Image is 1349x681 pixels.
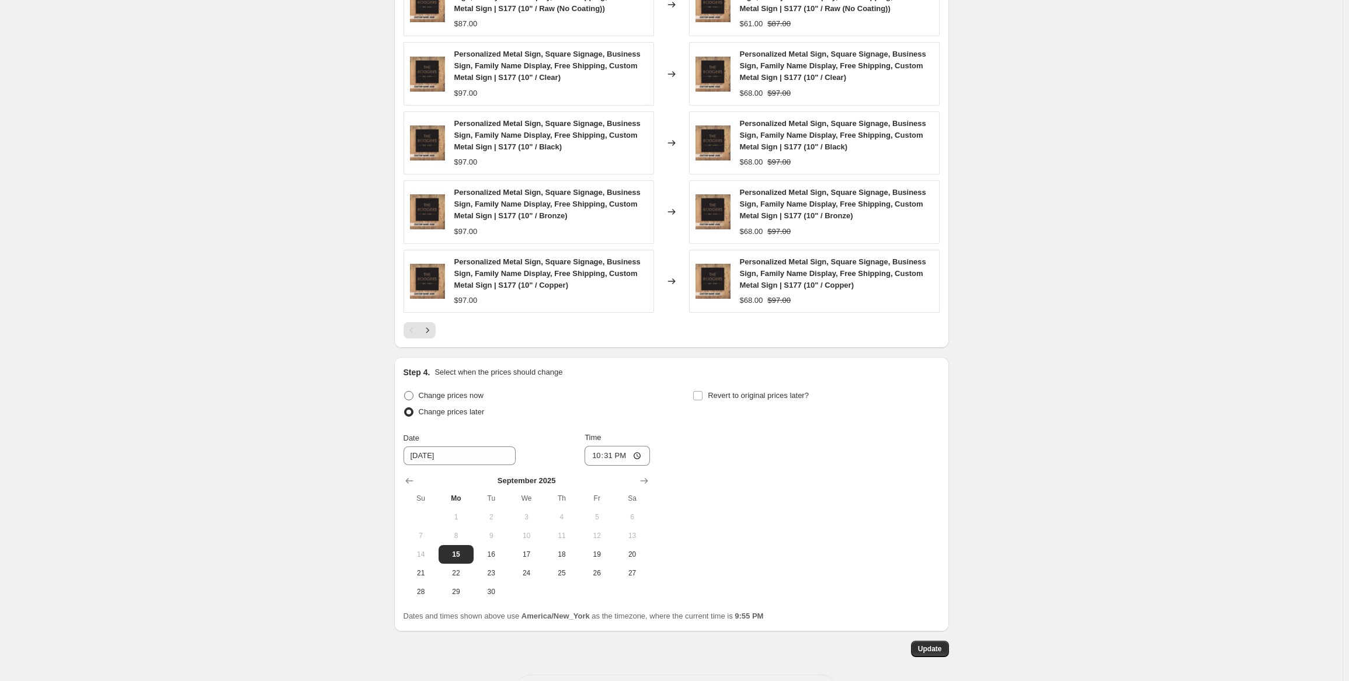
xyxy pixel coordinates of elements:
[513,550,539,559] span: 17
[419,322,436,338] button: Next
[454,50,641,82] span: Personalized Metal Sign, Square Signage, Business Sign, Family Name Display, Free Shipping, Custo...
[474,564,509,582] button: Tuesday September 23 2025
[544,564,579,582] button: Thursday September 25 2025
[696,57,731,92] img: il_fullxfull.4488497606_2dpg_d2658c9b-680d-49aa-959f-e88b49490931_80x.jpg
[584,550,610,559] span: 19
[579,526,614,545] button: Friday September 12 2025
[474,508,509,526] button: Tuesday September 2 2025
[740,257,926,289] span: Personalized Metal Sign, Square Signage, Business Sign, Family Name Display, Free Shipping, Custo...
[614,545,649,564] button: Saturday September 20 2025
[443,568,469,578] span: 22
[740,295,763,306] div: $68.00
[579,564,614,582] button: Friday September 26 2025
[443,550,469,559] span: 15
[404,322,436,338] nav: Pagination
[513,494,539,503] span: We
[478,531,504,540] span: 9
[509,526,544,545] button: Wednesday September 10 2025
[585,433,601,442] span: Time
[408,568,434,578] span: 21
[408,587,434,596] span: 28
[419,391,484,400] span: Change prices now
[474,526,509,545] button: Tuesday September 9 2025
[439,582,474,601] button: Monday September 29 2025
[408,494,434,503] span: Su
[544,526,579,545] button: Thursday September 11 2025
[454,188,641,220] span: Personalized Metal Sign, Square Signage, Business Sign, Family Name Display, Free Shipping, Custo...
[767,156,791,168] strike: $97.00
[636,473,652,489] button: Show next month, October 2025
[584,494,610,503] span: Fr
[708,391,809,400] span: Revert to original prices later?
[614,526,649,545] button: Saturday September 13 2025
[584,512,610,522] span: 5
[918,644,942,654] span: Update
[619,494,645,503] span: Sa
[549,550,575,559] span: 18
[740,188,926,220] span: Personalized Metal Sign, Square Signage, Business Sign, Family Name Display, Free Shipping, Custo...
[509,564,544,582] button: Wednesday September 24 2025
[401,473,418,489] button: Show previous month, August 2025
[443,531,469,540] span: 8
[404,545,439,564] button: Sunday September 14 2025
[740,226,763,238] div: $68.00
[454,226,478,238] div: $97.00
[474,489,509,508] th: Tuesday
[404,564,439,582] button: Sunday September 21 2025
[404,526,439,545] button: Sunday September 7 2025
[521,612,590,620] b: America/New_York
[410,264,445,299] img: il_fullxfull.4488497606_2dpg_d2658c9b-680d-49aa-959f-e88b49490931_80x.jpg
[740,88,763,99] div: $68.00
[509,545,544,564] button: Wednesday September 17 2025
[408,531,434,540] span: 7
[513,568,539,578] span: 24
[614,564,649,582] button: Saturday September 27 2025
[439,526,474,545] button: Monday September 8 2025
[474,545,509,564] button: Tuesday September 16 2025
[619,512,645,522] span: 6
[443,512,469,522] span: 1
[454,156,478,168] div: $97.00
[740,50,926,82] span: Personalized Metal Sign, Square Signage, Business Sign, Family Name Display, Free Shipping, Custo...
[410,57,445,92] img: il_fullxfull.4488497606_2dpg_d2658c9b-680d-49aa-959f-e88b49490931_80x.jpg
[767,88,791,99] strike: $97.00
[478,494,504,503] span: Tu
[544,545,579,564] button: Thursday September 18 2025
[439,508,474,526] button: Monday September 1 2025
[619,550,645,559] span: 20
[619,568,645,578] span: 27
[404,366,430,378] h2: Step 4.
[740,18,763,30] div: $61.00
[696,125,731,160] img: il_fullxfull.4488497606_2dpg_d2658c9b-680d-49aa-959f-e88b49490931_80x.jpg
[410,194,445,229] img: il_fullxfull.4488497606_2dpg_d2658c9b-680d-49aa-959f-e88b49490931_80x.jpg
[454,88,478,99] div: $97.00
[410,125,445,160] img: il_fullxfull.4488497606_2dpg_d2658c9b-680d-49aa-959f-e88b49490931_80x.jpg
[911,641,949,657] button: Update
[696,264,731,299] img: il_fullxfull.4488497606_2dpg_d2658c9b-680d-49aa-959f-e88b49490931_80x.jpg
[454,295,478,306] div: $97.00
[579,545,614,564] button: Friday September 19 2025
[549,531,575,540] span: 11
[614,508,649,526] button: Saturday September 6 2025
[404,446,516,465] input: 9/15/2025
[584,568,610,578] span: 26
[478,568,504,578] span: 23
[454,119,641,151] span: Personalized Metal Sign, Square Signage, Business Sign, Family Name Display, Free Shipping, Custo...
[579,489,614,508] th: Friday
[404,582,439,601] button: Sunday September 28 2025
[478,587,504,596] span: 30
[740,119,926,151] span: Personalized Metal Sign, Square Signage, Business Sign, Family Name Display, Free Shipping, Custo...
[585,446,650,466] input: 12:00
[454,18,478,30] div: $87.00
[404,434,419,442] span: Date
[478,512,504,522] span: 2
[443,587,469,596] span: 29
[443,494,469,503] span: Mo
[434,366,562,378] p: Select when the prices should change
[549,494,575,503] span: Th
[439,545,474,564] button: Today Monday September 15 2025
[509,489,544,508] th: Wednesday
[614,489,649,508] th: Saturday
[549,568,575,578] span: 25
[404,489,439,508] th: Sunday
